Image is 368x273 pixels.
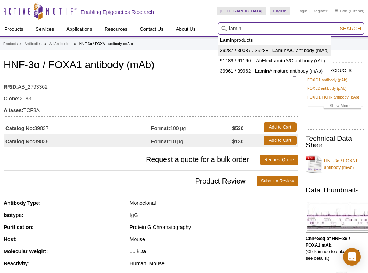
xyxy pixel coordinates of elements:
[4,103,298,114] td: TCF3A
[130,260,298,267] div: Human, Mouse
[218,66,331,76] li: 39961 / 39962 – A mature antibody (mAb)
[130,212,298,218] div: IgG
[218,22,364,35] input: Keyword, Cat. No.
[19,42,22,46] li: »
[79,42,133,46] li: HNF-3α / FOXA1 antibody (mAb)
[4,134,151,147] td: 39838
[312,8,327,14] a: Register
[218,35,331,45] li: products
[218,45,331,56] li: 39287 / 39087 / 39288 – A/C antibody (mAb)
[3,41,18,47] a: Products
[4,155,260,165] span: Request a quote for a bulk order
[335,9,338,12] img: Your Cart
[335,7,364,15] li: (0 items)
[74,42,76,46] li: »
[49,41,71,47] a: All Antibodies
[340,26,361,32] span: Search
[151,121,232,134] td: 100 µg
[307,94,359,100] a: FOXO1/FKHR antibody (pAb)
[232,125,243,132] strong: $530
[307,77,347,83] a: FOXG1 antibody (pAb)
[260,155,298,165] a: Request Quote
[100,22,132,36] a: Resources
[130,224,298,230] div: Protein G Chromatography
[4,121,151,134] td: 39837
[272,48,287,53] strong: Lamin
[4,95,20,102] strong: Clone:
[4,200,41,206] strong: Antibody Type:
[306,236,350,248] b: ChIP-Seq of HNF-3α / FOXA1 mAb.
[306,62,364,75] h2: RELATED PRODUCTS
[255,68,269,74] strong: Lamin
[130,236,298,243] div: Mouse
[298,8,308,14] a: Login
[151,134,232,147] td: 10 µg
[217,7,266,15] a: [GEOGRAPHIC_DATA]
[4,79,298,91] td: AB_2793362
[257,176,298,186] a: Submit a Review
[151,125,170,132] strong: Format:
[130,248,298,255] div: 50 kDa
[343,248,361,266] div: Open Intercom Messenger
[270,7,290,15] a: English
[335,8,347,14] a: Cart
[5,125,34,132] strong: Catalog No:
[220,37,234,43] strong: Lamin
[307,102,363,111] a: Show More
[4,84,18,90] strong: RRID:
[4,107,23,114] strong: Aliases:
[151,138,170,145] strong: Format:
[306,235,364,262] p: (Click image to enlarge and see details.)
[4,212,23,218] strong: Isotype:
[264,136,297,145] a: Add to Cart
[264,122,297,132] a: Add to Cart
[271,58,285,63] strong: Lamin
[309,7,310,15] li: |
[306,135,364,148] h2: Technical Data Sheet
[218,56,331,66] li: 91189 / 91190 – AbFlex A/C antibody (rAb)
[4,224,34,230] strong: Purification:
[81,9,154,15] h2: Enabling Epigenetics Research
[338,25,363,32] button: Search
[307,85,346,92] a: FOXL2 antibody (pAb)
[62,22,96,36] a: Applications
[306,187,364,193] h2: Data Thumbnails
[232,138,243,145] strong: $130
[130,200,298,206] div: Monoclonal
[5,138,34,145] strong: Catalog No:
[4,248,48,254] strong: Molecular Weight:
[135,22,168,36] a: Contact Us
[44,42,47,46] li: »
[4,176,257,186] span: Product Review
[172,22,200,36] a: About Us
[4,236,17,242] strong: Host:
[4,91,298,103] td: 2F83
[4,261,30,266] strong: Reactivity:
[306,153,364,175] a: HNF-3α / FOXA1 antibody (mAb)
[25,41,42,47] a: Antibodies
[4,59,298,72] h1: HNF-3α / FOXA1 antibody (mAb)
[31,22,58,36] a: Services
